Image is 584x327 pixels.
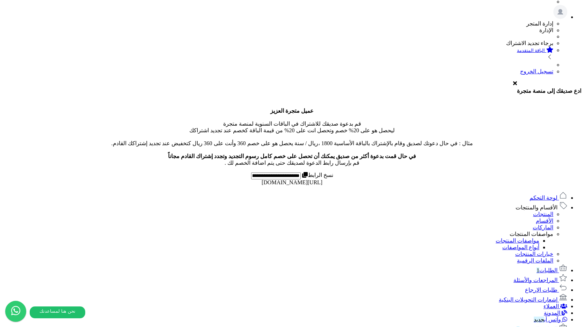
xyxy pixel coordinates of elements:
[502,244,539,250] a: أنواع المواصفات
[168,153,416,159] b: في حال قمت بدعوة أكثر من صديق يمكنك أن تحصل على خصم كامل رسوم التجديد وتجدد إشتراك القادم مجاناً
[534,317,561,322] span: وآتس آب
[544,310,567,316] a: المدونة
[517,258,553,263] a: الملفات الرقمية
[3,27,553,34] li: الإدارة
[515,251,553,257] a: خيارات المنتجات
[536,267,539,273] span: 1
[544,310,560,316] span: المدونة
[516,205,557,210] span: الأقسام والمنتجات
[530,195,557,201] span: لوحة التحكم
[543,303,559,309] span: العملاء
[517,88,581,94] h4: ادع صديقك إلى منصة متجرة
[525,287,567,293] a: طلبات الإرجاع
[526,21,553,27] span: إدارة المتجر
[520,68,553,74] a: تسجيل الخروج
[533,211,553,217] a: المنتجات
[513,277,567,283] a: المراجعات والأسئلة
[530,195,567,201] a: لوحة التحكم
[3,179,581,186] div: [URL][DOMAIN_NAME]
[533,224,553,230] a: الماركات
[496,238,539,244] a: مواصفات المنتجات
[534,317,567,322] a: وآتس آبجديد
[543,303,567,309] a: العملاء
[499,297,567,303] a: إشعارات التحويلات البنكية
[3,107,581,166] p: قم بدعوة صديقك للاشتراك في الباقات السنوية لمنصة متجرة ليحصل هو على 20% خصم وتحصل انت على 20% من ...
[517,48,545,53] small: الباقة المتقدمة
[536,267,557,273] span: الطلبات
[510,231,553,237] a: مواصفات المنتجات
[301,172,333,178] label: نسخ الرابط
[525,287,557,293] span: طلبات الإرجاع
[536,267,567,273] a: الطلبات1
[270,108,314,114] b: عميل متجرة العزيز
[499,297,557,303] span: إشعارات التحويلات البنكية
[536,218,553,224] a: الأقسام
[513,277,557,283] span: المراجعات والأسئلة
[534,317,544,322] span: جديد
[3,40,553,46] li: برجاء تجديد الاشتراك
[3,46,553,62] a: الباقة المتقدمة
